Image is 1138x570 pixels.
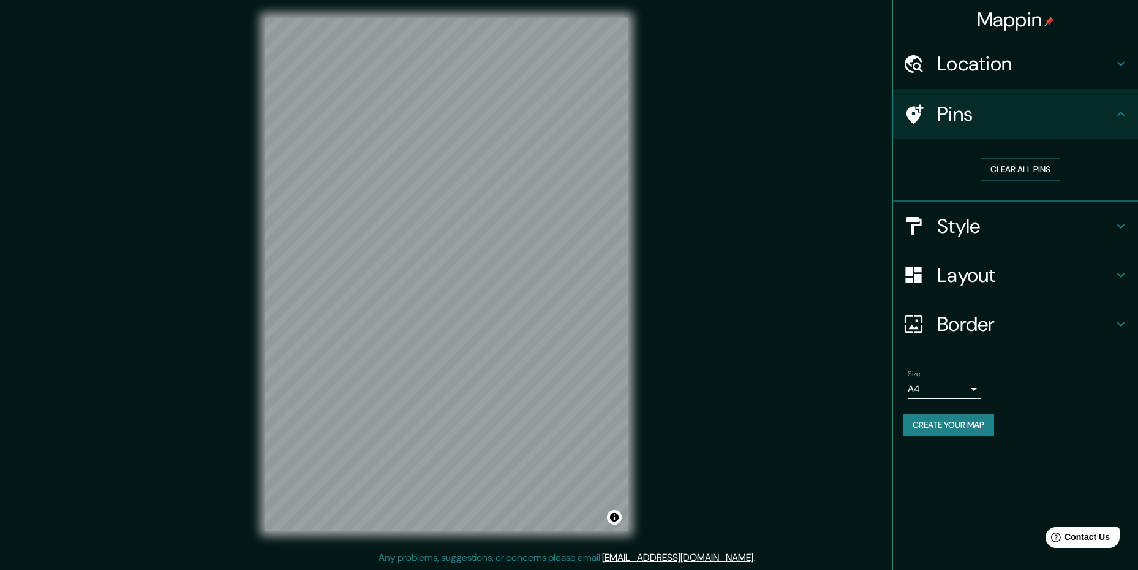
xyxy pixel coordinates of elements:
h4: Pins [937,102,1114,126]
div: . [757,550,759,565]
h4: Location [937,51,1114,76]
div: Style [893,202,1138,251]
div: Pins [893,89,1138,139]
h4: Border [937,312,1114,336]
p: Any problems, suggestions, or concerns please email . [379,550,755,565]
div: Location [893,39,1138,88]
div: . [755,550,757,565]
div: Border [893,300,1138,349]
iframe: Help widget launcher [1029,522,1125,557]
h4: Layout [937,263,1114,287]
button: Toggle attribution [607,510,622,525]
button: Create your map [903,414,994,436]
a: [EMAIL_ADDRESS][DOMAIN_NAME] [602,551,753,564]
canvas: Map [265,18,628,531]
button: Clear all pins [981,158,1060,181]
h4: Mappin [977,7,1055,32]
label: Size [908,368,921,379]
div: Layout [893,251,1138,300]
h4: Style [937,214,1114,238]
img: pin-icon.png [1044,17,1054,26]
div: A4 [908,379,981,399]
